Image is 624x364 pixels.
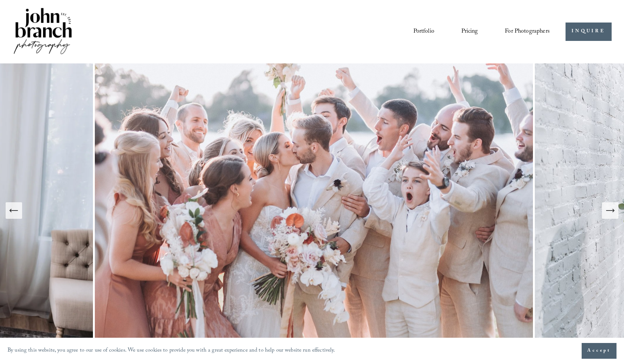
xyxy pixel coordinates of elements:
a: Portfolio [413,25,434,38]
p: By using this website, you agree to our use of cookies. We use cookies to provide you with a grea... [7,346,335,356]
span: Accept [587,347,611,355]
img: A wedding party celebrating outdoors, featuring a bride and groom kissing amidst cheering bridesm... [93,63,535,358]
img: John Branch IV Photography [12,6,73,57]
button: Accept [582,343,617,359]
a: folder dropdown [505,25,550,38]
a: INQUIRE [566,23,612,41]
span: For Photographers [505,26,550,38]
a: Pricing [461,25,478,38]
button: Next Slide [602,202,618,219]
button: Previous Slide [6,202,22,219]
